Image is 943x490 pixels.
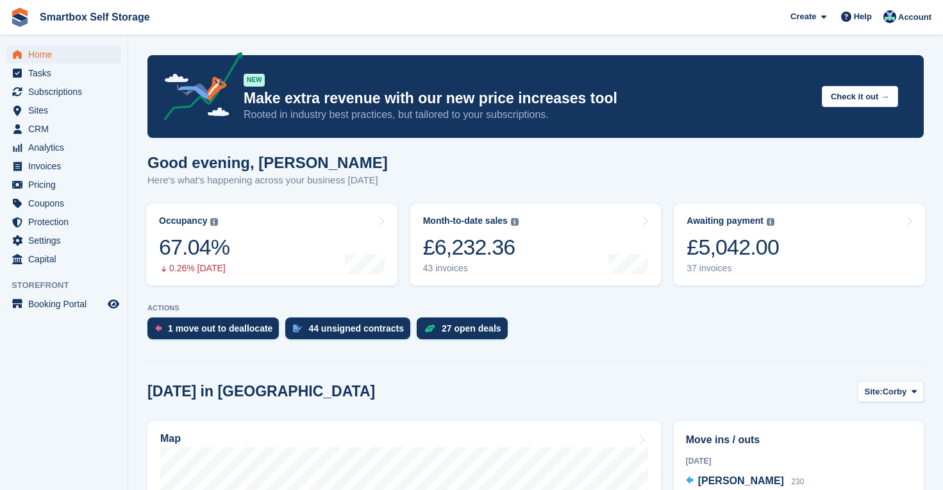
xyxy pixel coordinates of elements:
h2: [DATE] in [GEOGRAPHIC_DATA] [147,383,375,400]
div: Month-to-date sales [423,215,508,226]
img: icon-info-grey-7440780725fd019a000dd9b08b2336e03edf1995a4989e88bcd33f0948082b44.svg [210,218,218,226]
a: 1 move out to deallocate [147,317,285,346]
div: [DATE] [686,455,912,467]
span: Settings [28,232,105,249]
img: move_outs_to_deallocate_icon-f764333ba52eb49d3ac5e1228854f67142a1ed5810a6f6cc68b1a99e826820c5.svg [155,325,162,332]
a: [PERSON_NAME] 230 [686,473,805,490]
a: menu [6,83,121,101]
a: menu [6,194,121,212]
div: 44 unsigned contracts [308,323,404,334]
span: Sites [28,101,105,119]
img: contract_signature_icon-13c848040528278c33f63329250d36e43548de30e8caae1d1a13099fd9432cc5.svg [293,325,302,332]
div: NEW [244,74,265,87]
img: Roger Canham [883,10,896,23]
span: Booking Portal [28,295,105,313]
span: Account [898,11,931,24]
p: ACTIONS [147,304,924,312]
span: 230 [791,477,804,486]
a: 27 open deals [417,317,514,346]
a: menu [6,250,121,268]
span: Protection [28,213,105,231]
h2: Move ins / outs [686,432,912,448]
span: Pricing [28,176,105,194]
a: Smartbox Self Storage [35,6,155,28]
a: menu [6,139,121,156]
span: Coupons [28,194,105,212]
div: 67.04% [159,234,229,260]
a: menu [6,46,121,63]
a: menu [6,213,121,231]
a: menu [6,232,121,249]
div: Awaiting payment [687,215,764,226]
button: Check it out → [822,86,898,107]
a: menu [6,176,121,194]
a: menu [6,64,121,82]
span: Create [790,10,816,23]
a: menu [6,101,121,119]
span: Invoices [28,157,105,175]
div: 27 open deals [442,323,501,334]
span: Home [28,46,105,63]
span: Capital [28,250,105,268]
span: Tasks [28,64,105,82]
p: Rooted in industry best practices, but tailored to your subscriptions. [244,108,812,122]
p: Make extra revenue with our new price increases tool [244,89,812,108]
span: Help [854,10,872,23]
span: Analytics [28,139,105,156]
img: price-adjustments-announcement-icon-8257ccfd72463d97f412b2fc003d46551f7dbcb40ab6d574587a9cd5c0d94... [153,52,243,125]
h1: Good evening, [PERSON_NAME] [147,154,388,171]
span: Storefront [12,279,128,292]
a: menu [6,157,121,175]
span: Subscriptions [28,83,105,101]
div: 1 move out to deallocate [168,323,272,334]
img: deal-1b604bf984904fb50ccaf53a9ad4b4a5d6e5aea283cecdc64d6e3604feb123c2.svg [424,324,435,333]
img: icon-info-grey-7440780725fd019a000dd9b08b2336e03edf1995a4989e88bcd33f0948082b44.svg [767,218,774,226]
a: menu [6,120,121,138]
div: 37 invoices [687,263,779,274]
button: Site: Corby [858,381,924,402]
a: Occupancy 67.04% 0.26% [DATE] [146,204,397,285]
span: Site: [865,385,883,398]
span: Corby [883,385,907,398]
a: Month-to-date sales £6,232.36 43 invoices [410,204,662,285]
img: stora-icon-8386f47178a22dfd0bd8f6a31ec36ba5ce8667c1dd55bd0f319d3a0aa187defe.svg [10,8,29,27]
div: £6,232.36 [423,234,519,260]
div: Occupancy [159,215,207,226]
a: 44 unsigned contracts [285,317,417,346]
div: £5,042.00 [687,234,779,260]
a: Preview store [106,296,121,312]
div: 43 invoices [423,263,519,274]
h2: Map [160,433,181,444]
span: CRM [28,120,105,138]
div: 0.26% [DATE] [159,263,229,274]
span: [PERSON_NAME] [698,475,784,486]
a: menu [6,295,121,313]
p: Here's what's happening across your business [DATE] [147,173,388,188]
a: Awaiting payment £5,042.00 37 invoices [674,204,925,285]
img: icon-info-grey-7440780725fd019a000dd9b08b2336e03edf1995a4989e88bcd33f0948082b44.svg [511,218,519,226]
